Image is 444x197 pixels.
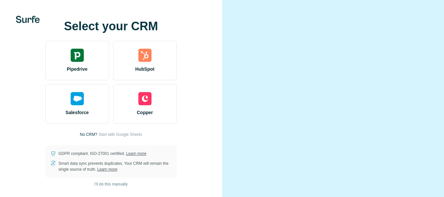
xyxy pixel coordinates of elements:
[135,66,154,72] span: HubSpot
[90,179,132,189] button: I’ll do this manually
[94,181,128,187] span: I’ll do this manually
[137,109,153,116] span: Copper
[138,49,152,62] img: hubspot's logo
[65,109,89,116] span: Salesforce
[71,92,84,105] img: salesforce's logo
[80,132,97,137] p: No CRM?
[126,151,146,156] a: Learn more
[45,20,177,33] h1: Select your CRM
[67,66,87,72] span: Pipedrive
[58,160,172,172] p: Smart data sync prevents duplicates. Your CRM will remain the single source of truth.
[97,167,117,172] a: Learn more
[99,132,142,137] button: Start with Google Sheets
[138,92,152,105] img: copper's logo
[58,151,146,157] p: GDPR compliant. ISO-27001 certified.
[71,49,84,62] img: pipedrive's logo
[16,16,40,23] img: Surfe's logo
